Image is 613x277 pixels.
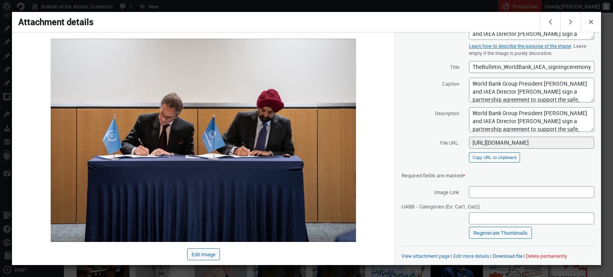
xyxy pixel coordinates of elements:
[12,12,541,32] h1: Attachment details
[469,43,571,49] a: Learn how to describe the purpose of the image
[401,77,459,89] label: Caption
[524,253,525,259] span: |
[453,253,489,259] a: Edit more details
[401,107,459,119] label: Description
[493,253,522,259] a: Download file
[401,136,459,148] label: File URL:
[401,200,480,212] span: UABB - Categories (Ex: Cat1, Cat2)
[401,253,450,259] a: View attachment page
[401,186,459,198] span: Image Link
[451,253,452,259] span: |
[401,61,459,73] label: Title
[469,227,532,239] a: Regenerate Thumbnails
[469,78,594,102] textarea: World Bank Group President [PERSON_NAME] and IAEA Director [PERSON_NAME] sign a partnership agree...
[187,248,220,260] button: Edit Image
[401,172,465,179] span: Required fields are marked
[526,253,567,259] button: Delete permanently
[469,42,594,57] p: . Leave empty if the image is purely decorative.
[490,253,492,259] span: |
[469,152,520,163] button: Copy URL to clipboard
[469,107,594,132] textarea: World Bank Group President [PERSON_NAME] and IAEA Director [PERSON_NAME] sign a partnership agree...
